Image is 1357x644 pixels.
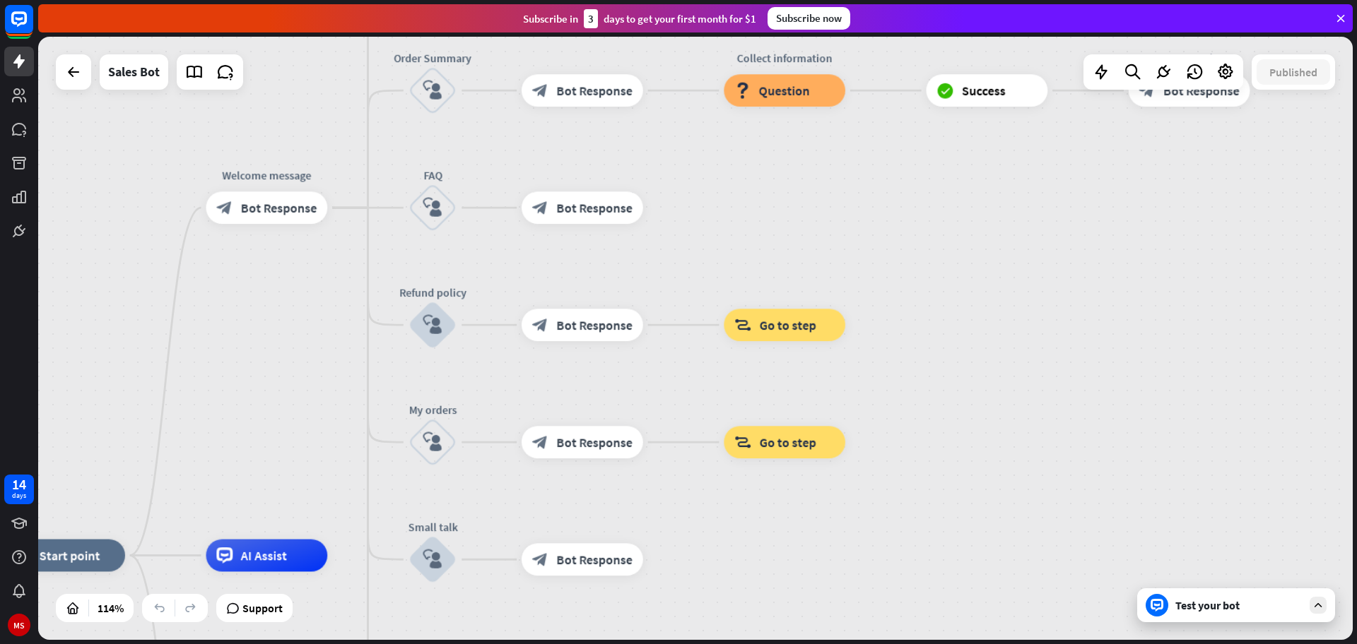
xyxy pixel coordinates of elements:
[532,434,548,451] i: block_bot_response
[532,317,548,333] i: block_bot_response
[242,597,283,619] span: Support
[1163,83,1240,99] span: Bot Response
[8,614,30,636] div: MS
[1257,59,1330,85] button: Published
[556,83,633,99] span: Bot Response
[216,200,233,216] i: block_bot_response
[734,83,751,99] i: block_question
[423,549,442,568] i: block_user_input
[523,9,756,28] div: Subscribe in days to get your first month for $1
[532,83,548,99] i: block_bot_response
[384,402,481,418] div: My orders
[936,83,953,99] i: block_success
[384,50,481,66] div: Order Summary
[241,547,287,563] span: AI Assist
[384,519,481,535] div: Small talk
[1139,83,1156,99] i: block_bot_response
[423,432,442,451] i: block_user_input
[962,83,1006,99] span: Success
[12,491,26,501] div: days
[556,317,633,333] span: Bot Response
[194,167,339,184] div: Welcome message
[40,547,100,563] span: Start point
[760,434,816,451] span: Go to step
[734,317,751,333] i: block_goto
[1175,598,1303,612] div: Test your bot
[556,551,633,568] span: Bot Response
[760,317,816,333] span: Go to step
[423,80,442,100] i: block_user_input
[93,597,128,619] div: 114%
[712,50,857,66] div: Collect information
[532,200,548,216] i: block_bot_response
[734,434,751,451] i: block_goto
[108,54,160,90] div: Sales Bot
[556,200,633,216] span: Bot Response
[768,7,850,30] div: Subscribe now
[4,475,34,504] a: 14 days
[11,6,54,48] button: Open LiveChat chat widget
[423,198,442,217] i: block_user_input
[241,200,317,216] span: Bot Response
[384,285,481,301] div: Refund policy
[12,478,26,491] div: 14
[384,167,481,184] div: FAQ
[584,9,598,28] div: 3
[532,551,548,568] i: block_bot_response
[758,83,809,99] span: Question
[1117,50,1262,66] div: Process order
[556,434,633,451] span: Bot Response
[423,315,442,334] i: block_user_input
